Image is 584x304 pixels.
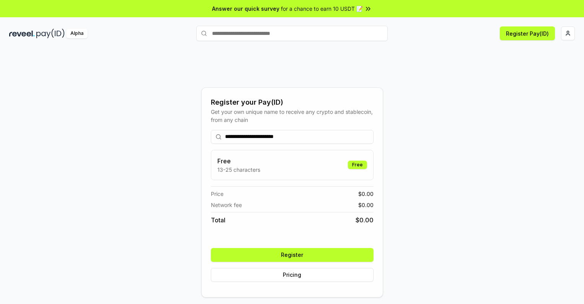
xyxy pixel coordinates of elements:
[500,26,555,40] button: Register Pay(ID)
[211,201,242,209] span: Network fee
[217,156,260,166] h3: Free
[9,29,35,38] img: reveel_dark
[212,5,279,13] span: Answer our quick survey
[358,190,374,198] span: $ 0.00
[211,248,374,262] button: Register
[356,215,374,225] span: $ 0.00
[211,215,225,225] span: Total
[36,29,65,38] img: pay_id
[211,97,374,108] div: Register your Pay(ID)
[217,166,260,174] p: 13-25 characters
[211,190,223,198] span: Price
[211,268,374,282] button: Pricing
[211,108,374,124] div: Get your own unique name to receive any crypto and stablecoin, from any chain
[348,161,367,169] div: Free
[281,5,363,13] span: for a chance to earn 10 USDT 📝
[358,201,374,209] span: $ 0.00
[66,29,88,38] div: Alpha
